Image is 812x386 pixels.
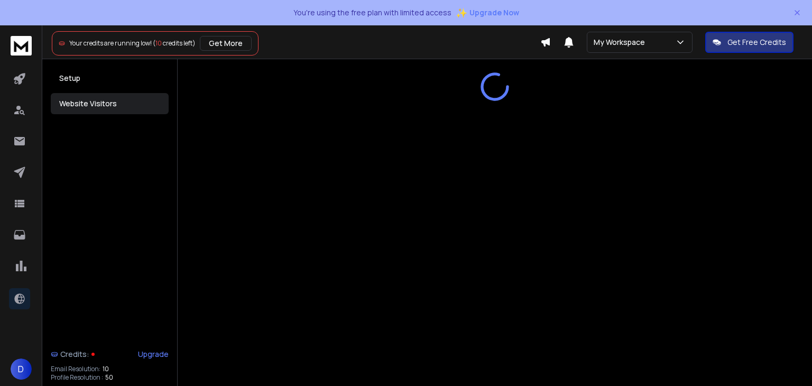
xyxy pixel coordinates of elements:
[155,39,162,48] span: 10
[51,373,103,382] p: Profile Resolution :
[103,365,109,373] span: 10
[11,359,32,380] button: D
[69,39,152,48] span: Your credits are running low!
[594,37,649,48] p: My Workspace
[138,349,169,360] div: Upgrade
[469,7,519,18] span: Upgrade Now
[51,68,169,89] button: Setup
[727,37,786,48] p: Get Free Credits
[153,39,196,48] span: ( credits left)
[200,36,252,51] button: Get More
[456,2,519,23] button: ✨Upgrade Now
[705,32,793,53] button: Get Free Credits
[51,93,169,114] button: Website Visitors
[105,373,113,382] span: 50
[11,36,32,56] img: logo
[51,344,169,365] a: Credits:Upgrade
[456,5,467,20] span: ✨
[51,365,100,373] p: Email Resolution:
[293,7,451,18] p: You're using the free plan with limited access
[60,349,89,360] span: Credits:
